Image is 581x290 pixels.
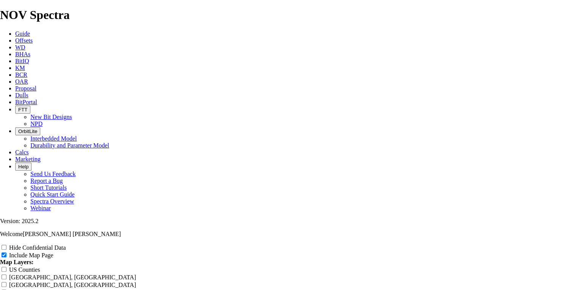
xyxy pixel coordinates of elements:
[30,114,72,120] a: New Bit Designs
[15,44,25,51] a: WD
[15,65,25,71] a: KM
[15,163,32,171] button: Help
[30,142,109,149] a: Durability and Parameter Model
[15,71,27,78] a: BCR
[15,58,29,64] a: BitIQ
[30,198,74,204] a: Spectra Overview
[30,120,43,127] a: NPD
[15,37,33,44] a: Offsets
[9,274,136,280] label: [GEOGRAPHIC_DATA], [GEOGRAPHIC_DATA]
[30,177,63,184] a: Report a Bug
[18,128,37,134] span: OrbitLite
[30,135,77,142] a: Interbedded Model
[9,266,40,273] label: US Counties
[9,252,53,258] label: Include Map Page
[23,231,121,237] span: [PERSON_NAME] [PERSON_NAME]
[18,107,27,113] span: FTT
[9,282,136,288] label: [GEOGRAPHIC_DATA], [GEOGRAPHIC_DATA]
[15,78,28,85] a: OAR
[15,127,40,135] button: OrbitLite
[30,171,76,177] a: Send Us Feedback
[15,149,29,155] a: Calcs
[30,191,74,198] a: Quick Start Guide
[30,205,51,211] a: Webinar
[15,99,37,105] a: BitPortal
[18,164,28,170] span: Help
[30,184,67,191] a: Short Tutorials
[15,30,30,37] a: Guide
[15,85,36,92] a: Proposal
[15,106,30,114] button: FTT
[9,244,66,251] label: Hide Confidential Data
[15,156,41,162] a: Marketing
[15,92,28,98] a: Dulls
[15,51,30,57] a: BHAs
